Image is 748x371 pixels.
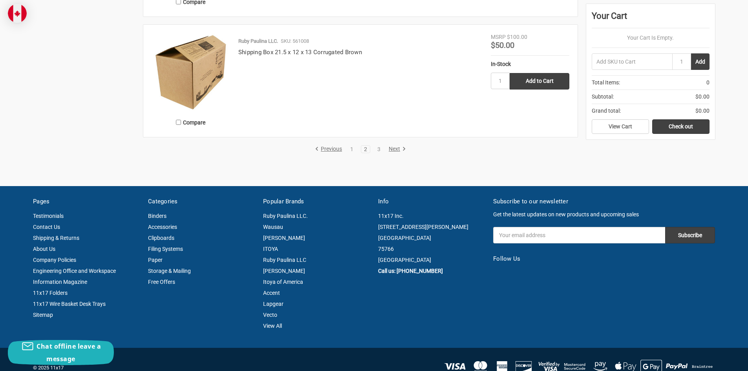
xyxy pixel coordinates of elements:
a: Company Policies [33,257,76,263]
a: Testimonials [33,213,64,219]
p: SKU: 561008 [281,37,309,45]
a: 2 [361,146,370,152]
span: Total Items: [592,79,620,87]
a: Engineering Office and Workspace Information Magazine [33,268,116,285]
input: Subscribe [665,227,715,243]
a: About Us [33,246,55,252]
button: Add [691,53,710,70]
a: 1 [347,146,356,152]
a: Call us: [PHONE_NUMBER] [378,268,443,274]
h5: Subscribe to our newsletter [493,197,715,206]
a: 3 [375,146,383,152]
a: Itoya of America [263,279,303,285]
input: Add SKU to Cart [592,53,672,70]
a: Contact Us [33,224,60,230]
a: Clipboards [148,235,174,241]
span: $0.00 [695,93,710,101]
h5: Categories [148,197,255,206]
span: Subtotal: [592,93,614,101]
a: Check out [652,119,710,134]
a: [PERSON_NAME] [263,268,305,274]
span: $50.00 [491,40,514,50]
input: Your email address [493,227,665,243]
a: Previous [315,146,345,153]
a: Storage & Mailing [148,268,191,274]
span: Chat offline leave a message [37,342,101,363]
a: Free Offers [148,279,175,285]
p: Get the latest updates on new products and upcoming sales [493,210,715,219]
a: Vecto [263,312,277,318]
a: Paper [148,257,163,263]
input: Add to Cart [510,73,569,90]
a: Ruby Paulina LLC. [263,213,308,219]
img: duty and tax information for Canada [8,4,27,23]
h5: Info [378,197,485,206]
span: 0 [706,79,710,87]
h5: Follow Us [493,254,715,263]
button: Chat offline leave a message [8,340,114,365]
div: MSRP [491,33,506,41]
a: Binders [148,213,166,219]
iframe: Google Customer Reviews [683,350,748,371]
a: ITOYA [263,246,278,252]
a: 11x17 Wire Basket Desk Trays [33,301,106,307]
label: Compare [152,116,230,129]
a: [PERSON_NAME] [263,235,305,241]
input: Compare [176,120,181,125]
span: $0.00 [695,107,710,115]
p: Ruby Paulina LLC. [238,37,278,45]
a: Sitemap [33,312,53,318]
a: View Cart [592,119,649,134]
p: Your Cart Is Empty. [592,34,710,42]
div: In-Stock [491,60,569,68]
img: Shipping Box 21.5 x 12 x 13 Corrugated Brown [152,33,230,111]
a: Filing Systems [148,246,183,252]
a: Accent [263,290,280,296]
a: Ruby Paulina LLC [263,257,306,263]
h5: Popular Brands [263,197,370,206]
a: Accessories [148,224,177,230]
h5: Pages [33,197,140,206]
span: $100.00 [507,34,527,40]
a: View All [263,323,282,329]
span: Grand total: [592,107,621,115]
a: Lapgear [263,301,283,307]
a: 11x17 Folders [33,290,68,296]
div: Your Cart [592,9,710,28]
a: Wausau [263,224,283,230]
address: 11x17 Inc. [STREET_ADDRESS][PERSON_NAME] [GEOGRAPHIC_DATA] 75766 [GEOGRAPHIC_DATA] [378,210,485,265]
a: Shipping & Returns [33,235,79,241]
a: Next [386,146,406,153]
a: Shipping Box 21.5 x 12 x 13 Corrugated Brown [238,49,362,56]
